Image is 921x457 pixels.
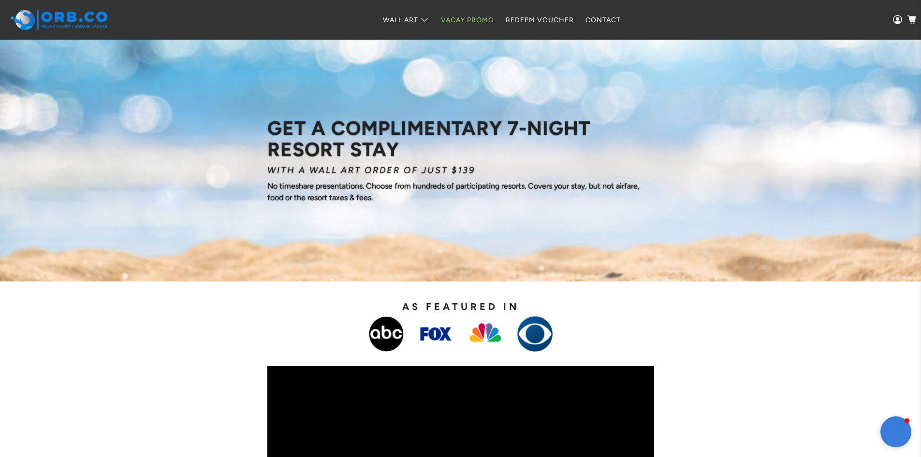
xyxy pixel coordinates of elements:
i: WITH A WALL ART ORDER OF JUST $139 [267,165,475,176]
a: Wall Art [377,7,435,33]
a: Contact [580,7,627,33]
h1: GET A COMPLIMENTARY 7-NIGHT RESORT STAY [267,118,654,160]
h2: AS FEATURED IN [234,301,688,312]
a: Vacay Promo [435,7,500,33]
span: No timeshare presentations. Choose from hundreds of participating resorts. Covers your stay, but ... [267,181,640,202]
button: Open chat window [880,416,911,447]
a: Redeem Voucher [500,7,580,33]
